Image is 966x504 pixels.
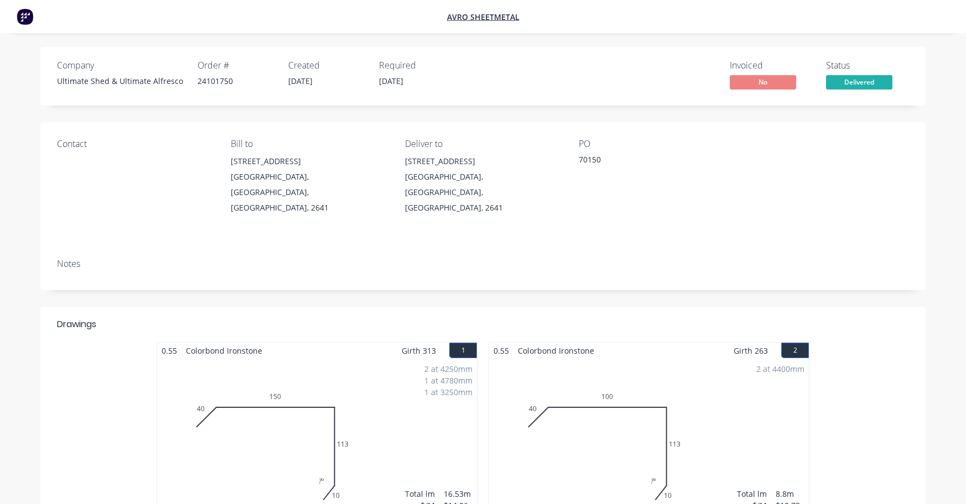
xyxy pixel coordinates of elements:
div: Invoiced [730,60,813,71]
div: [GEOGRAPHIC_DATA], [GEOGRAPHIC_DATA], [GEOGRAPHIC_DATA], 2641 [405,169,561,216]
div: 8.8m [776,488,804,500]
span: [DATE] [379,76,403,86]
div: 16.53m [444,488,472,500]
div: Order # [198,60,275,71]
div: [STREET_ADDRESS] [231,154,387,169]
div: Bill to [231,139,387,149]
div: [STREET_ADDRESS] [405,154,561,169]
button: 2 [781,343,809,358]
div: 1 at 3250mm [424,386,472,398]
div: PO [579,139,735,149]
div: Total lm [405,488,435,500]
div: Contact [57,139,213,149]
div: Required [379,60,456,71]
span: Girth 313 [402,343,436,359]
div: [GEOGRAPHIC_DATA], [GEOGRAPHIC_DATA], [GEOGRAPHIC_DATA], 2641 [231,169,387,216]
div: 2 at 4400mm [756,363,804,375]
div: [STREET_ADDRESS][GEOGRAPHIC_DATA], [GEOGRAPHIC_DATA], [GEOGRAPHIC_DATA], 2641 [231,154,387,216]
div: 70150 [579,154,717,169]
div: Drawings [57,318,96,331]
span: Colorbond Ironstone [513,343,599,359]
span: Colorbond Ironstone [181,343,267,359]
span: 0.55 [157,343,181,359]
div: Status [826,60,909,71]
span: 0.55 [489,343,513,359]
div: Company [57,60,184,71]
div: [STREET_ADDRESS][GEOGRAPHIC_DATA], [GEOGRAPHIC_DATA], [GEOGRAPHIC_DATA], 2641 [405,154,561,216]
div: 1 at 4780mm [424,375,472,386]
a: Avro Sheetmetal [447,12,520,22]
div: 24101750 [198,75,275,87]
div: Created [288,60,366,71]
button: 1 [449,343,477,358]
img: Factory [17,8,33,25]
div: 2 at 4250mm [424,363,472,375]
div: Notes [57,259,909,269]
div: Total lm [737,488,767,500]
div: Deliver to [405,139,561,149]
span: Girth 263 [734,343,768,359]
span: Delivered [826,75,892,89]
div: Ultimate Shed & Ultimate Alfresco [57,75,184,87]
span: [DATE] [288,76,313,86]
span: No [730,75,796,89]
